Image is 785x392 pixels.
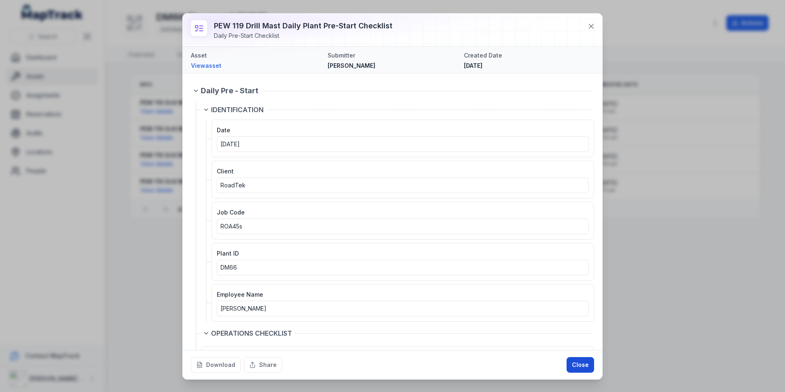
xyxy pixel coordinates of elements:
span: Employee Name [217,291,263,298]
div: Daily Pre-Start Checklist [214,32,392,40]
h3: PEW 119 Drill Mast Daily Plant Pre-Start Checklist [214,20,392,32]
span: Submitter [328,52,355,59]
a: Viewasset [191,62,321,70]
button: Close [567,357,594,373]
span: Client [217,168,234,175]
span: [PERSON_NAME] [220,305,266,312]
time: 09/09/2025, 7:11:25 am [464,62,482,69]
span: DM66 [220,264,237,271]
time: 09/09/2025, 12:00:00 am [220,141,240,148]
span: OPERATIONS CHECKLIST [211,328,292,338]
span: Date [217,127,230,134]
span: [PERSON_NAME] [328,62,375,69]
span: [DATE] [220,141,240,148]
span: Job Code [217,209,245,216]
span: RoadTek [220,182,246,189]
span: Daily Pre - Start [201,85,258,97]
span: IDENTIFICATION [211,105,264,115]
button: Share [244,357,282,373]
span: ROA45s [220,223,242,230]
span: Created Date [464,52,502,59]
button: Download [191,357,241,373]
span: Plant ID [217,250,239,257]
span: [DATE] [464,62,482,69]
span: Asset [191,52,207,59]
